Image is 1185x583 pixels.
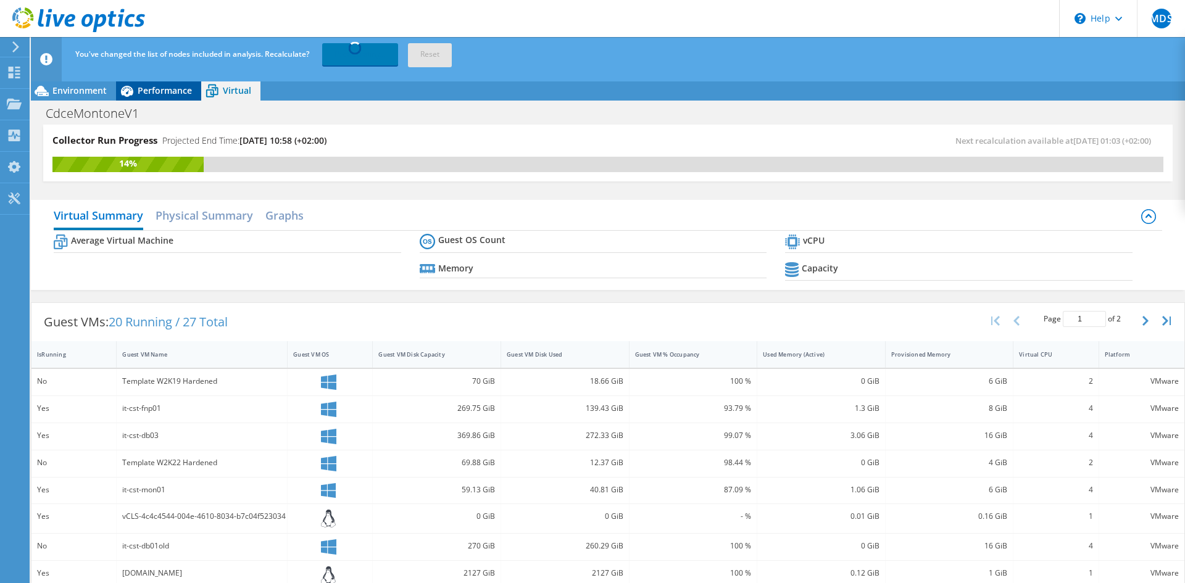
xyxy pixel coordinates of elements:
span: Performance [138,85,192,96]
div: 18.66 GiB [507,374,623,388]
div: 4 [1019,429,1092,442]
div: 0 GiB [763,374,879,388]
div: vCLS-4c4c4544-004e-4610-8034-b7c04f523034 [122,510,281,523]
span: Page of [1044,311,1121,327]
span: Next recalculation available at [955,135,1157,146]
div: 1 [1019,566,1092,580]
div: 99.07 % [635,429,752,442]
b: Capacity [802,262,838,275]
div: 269.75 GiB [378,402,495,415]
div: VMware [1105,510,1179,523]
div: Yes [37,402,110,415]
div: 6 GiB [891,483,1008,497]
div: 1.3 GiB [763,402,879,415]
div: 12.37 GiB [507,456,623,469]
div: 1.06 GiB [763,483,879,497]
div: Template W2K22 Hardened [122,456,281,469]
div: VMware [1105,374,1179,388]
div: 272.33 GiB [507,429,623,442]
div: 87.09 % [635,483,752,497]
div: 69.88 GiB [378,456,495,469]
b: vCPU [803,234,825,247]
div: 100 % [635,566,752,580]
div: Guest VM Name [122,350,267,358]
span: [DATE] 01:03 (+02:00) [1073,135,1151,146]
div: 4 [1019,483,1092,497]
div: Guest VM Disk Used [507,350,609,358]
div: IsRunning [37,350,96,358]
div: VMware [1105,539,1179,553]
div: 0 GiB [507,510,623,523]
div: No [37,374,110,388]
h2: Graphs [265,203,304,228]
div: Guest VM Disk Capacity [378,350,480,358]
span: MDS [1152,9,1171,28]
svg: \n [1075,13,1086,24]
div: 0 GiB [763,456,879,469]
div: 1 GiB [891,566,1008,580]
div: 98.44 % [635,456,752,469]
span: Environment [52,85,107,96]
div: VMware [1105,429,1179,442]
div: No [37,456,110,469]
div: it-cst-db01old [122,539,281,553]
div: 260.29 GiB [507,539,623,553]
b: Guest OS Count [438,234,505,246]
div: 2 [1019,374,1092,388]
div: Guest VM OS [293,350,352,358]
div: Used Memory (Active) [763,350,865,358]
span: 20 Running / 27 Total [109,313,228,330]
div: 0 GiB [763,539,879,553]
div: 4 GiB [891,456,1008,469]
div: Template W2K19 Hardened [122,374,281,388]
span: Virtual [223,85,251,96]
div: 16 GiB [891,429,1008,442]
a: Recalculating... [322,43,398,65]
div: 3.06 GiB [763,429,879,442]
div: VMware [1105,566,1179,580]
div: 270 GiB [378,539,495,553]
div: VMware [1105,402,1179,415]
div: VMware [1105,456,1179,469]
div: No [37,539,110,553]
div: Virtual CPU [1019,350,1078,358]
div: 0 GiB [378,510,495,523]
div: Guest VM % Occupancy [635,350,737,358]
div: 100 % [635,374,752,388]
div: 59.13 GiB [378,483,495,497]
div: 2127 GiB [507,566,623,580]
div: 8 GiB [891,402,1008,415]
div: VMware [1105,483,1179,497]
div: [DOMAIN_NAME] [122,566,281,580]
div: Yes [37,429,110,442]
div: 16 GiB [891,539,1008,553]
div: it-cst-db03 [122,429,281,442]
div: Provisioned Memory [891,350,993,358]
div: 4 [1019,402,1092,415]
div: it-cst-fnp01 [122,402,281,415]
input: jump to page [1063,311,1106,327]
div: 4 [1019,539,1092,553]
div: 6 GiB [891,374,1008,388]
h2: Virtual Summary [54,203,143,230]
span: You've changed the list of nodes included in analysis. Recalculate? [75,49,309,59]
div: 0.01 GiB [763,510,879,523]
div: Yes [37,483,110,497]
div: 1 [1019,510,1092,523]
h4: Projected End Time: [162,134,326,147]
div: 14% [52,157,204,170]
div: - % [635,510,752,523]
div: 70 GiB [378,374,495,388]
div: 93.79 % [635,402,752,415]
h2: Physical Summary [156,203,253,228]
div: Yes [37,566,110,580]
b: Memory [438,262,473,275]
div: Yes [37,510,110,523]
div: 0.16 GiB [891,510,1008,523]
div: it-cst-mon01 [122,483,281,497]
div: 369.86 GiB [378,429,495,442]
div: 40.81 GiB [507,483,623,497]
div: Platform [1105,350,1164,358]
div: 139.43 GiB [507,402,623,415]
div: 2 [1019,456,1092,469]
